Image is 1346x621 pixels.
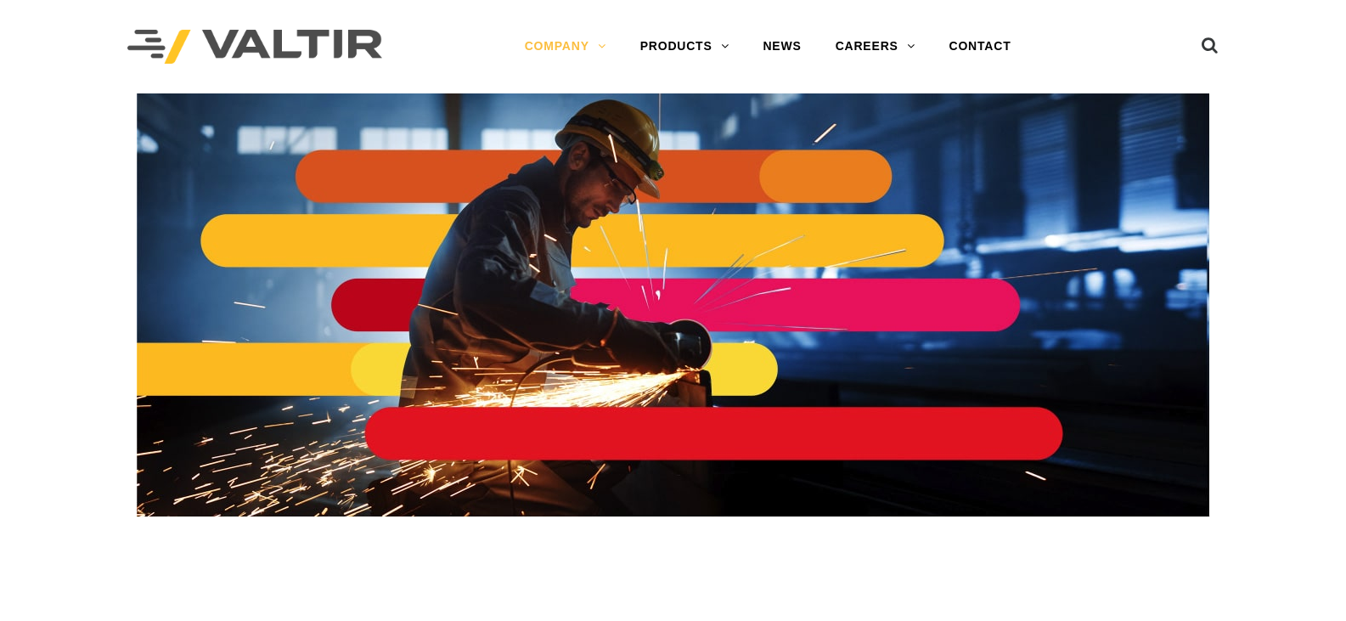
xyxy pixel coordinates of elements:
[819,30,932,64] a: CAREERS
[508,30,623,64] a: COMPANY
[623,30,746,64] a: PRODUCTS
[127,30,382,65] img: Valtir
[932,30,1028,64] a: CONTACT
[746,30,818,64] a: NEWS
